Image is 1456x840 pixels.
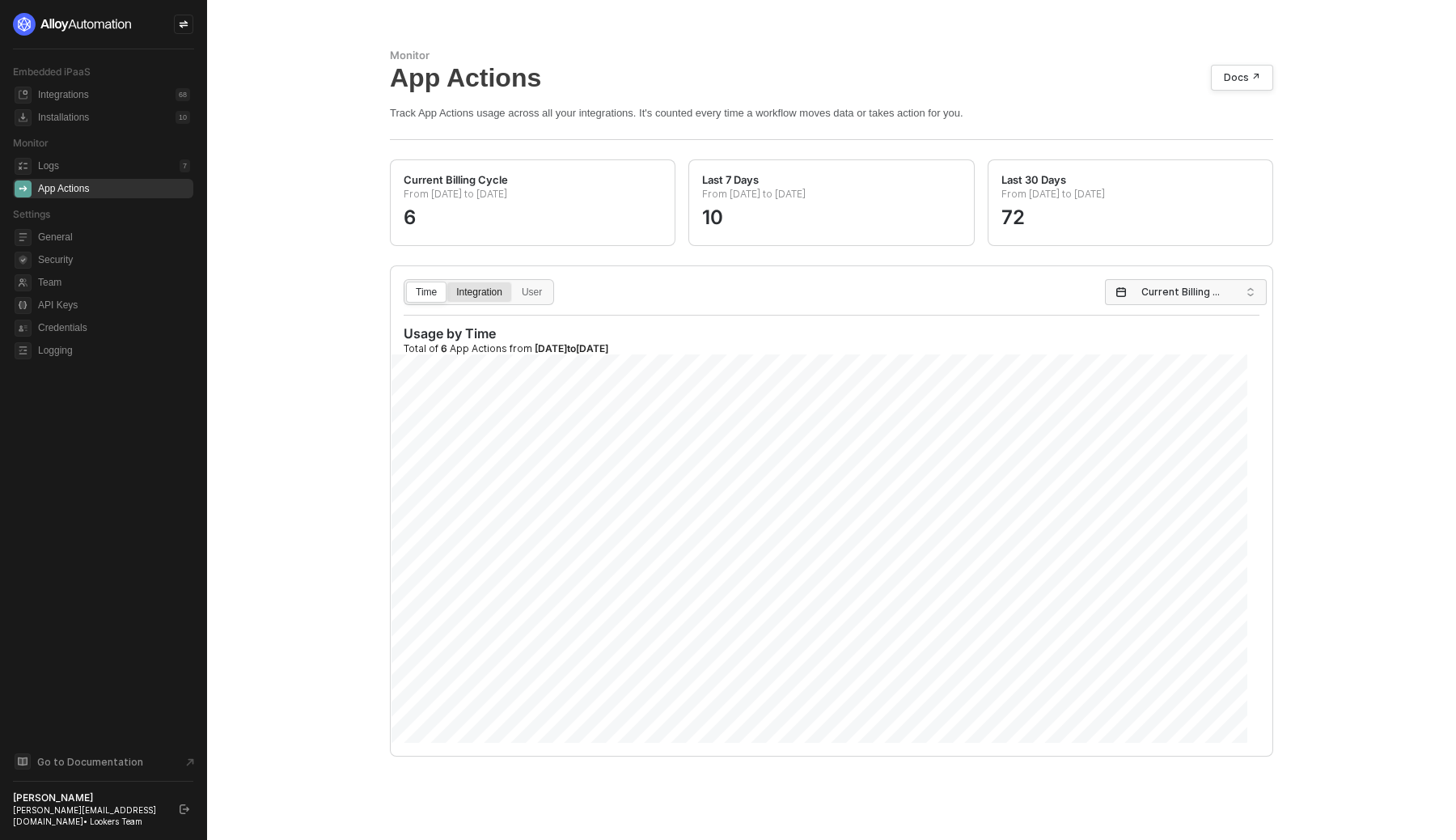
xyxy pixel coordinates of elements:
[38,182,89,196] div: App Actions
[179,19,188,29] span: icon-swap
[13,13,193,36] a: logo
[15,87,32,104] span: integrations
[15,252,32,269] span: security
[38,250,190,269] span: Security
[1001,196,1259,222] div: 72
[13,208,50,220] span: Settings
[180,804,189,814] span: logout
[390,62,1273,93] div: App Actions
[38,88,89,102] div: Integrations
[15,297,32,314] span: api-key
[702,196,960,222] div: 10
[15,109,32,126] span: installations
[404,173,508,187] div: Current Billing Cycle
[513,287,551,313] div: User
[15,180,32,197] span: icon-app-actions
[13,791,165,804] div: [PERSON_NAME]
[180,159,190,172] div: 7
[37,755,143,769] span: Go to Documentation
[38,295,190,315] span: API Keys
[182,754,198,770] span: document-arrow
[176,88,190,101] div: 68
[38,341,190,360] span: Logging
[15,158,32,175] span: icon-logs
[404,342,1259,355] div: Total of App Actions from
[15,320,32,337] span: credentials
[15,753,31,770] span: documentation
[13,752,194,771] a: Knowledge Base
[535,342,608,354] span: [DATE] to [DATE]
[13,13,133,36] img: logo
[15,229,32,246] span: general
[404,196,662,222] div: 6
[404,188,662,207] p: From [DATE] to [DATE]
[702,188,960,207] p: From [DATE] to [DATE]
[404,325,1259,342] div: Usage by Time
[441,342,447,354] span: 6
[13,66,91,78] span: Embedded iPaaS
[1001,173,1066,187] div: Last 30 Days
[1001,188,1259,207] p: From [DATE] to [DATE]
[176,111,190,124] div: 10
[38,318,190,337] span: Credentials
[407,287,446,313] div: Time
[38,111,89,125] div: Installations
[13,804,165,827] div: [PERSON_NAME][EMAIL_ADDRESS][DOMAIN_NAME] • Lookers Team
[38,159,59,173] div: Logs
[447,287,511,313] div: Integration
[390,106,1273,120] div: Track App Actions usage across all your integrations. It's counted every time a workflow moves da...
[390,49,1273,62] div: Monitor
[15,342,32,359] span: logging
[15,274,32,291] span: team
[38,273,190,292] span: Team
[38,227,190,247] span: General
[1224,71,1260,84] div: Docs ↗
[702,173,759,187] div: Last 7 Days
[1141,280,1237,304] span: Current Billing Cycle
[1211,65,1273,91] a: Docs ↗
[13,137,49,149] span: Monitor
